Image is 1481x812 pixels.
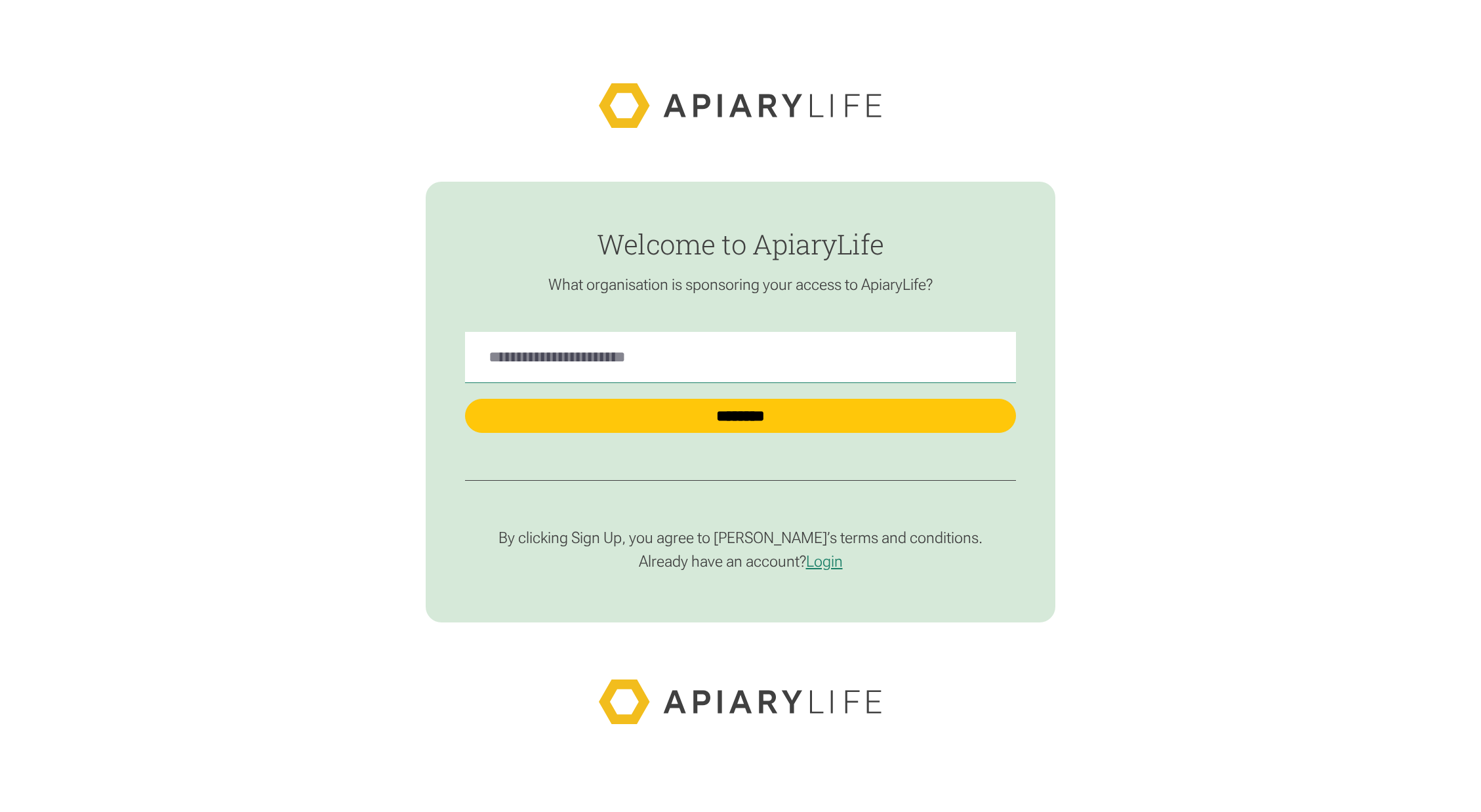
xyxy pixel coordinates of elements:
[465,229,1016,259] h1: Welcome to ApiaryLife
[806,552,843,571] a: Login
[465,528,1016,548] p: By clicking Sign Up, you agree to [PERSON_NAME]’s terms and conditions.
[465,275,1016,294] p: What organisation is sponsoring your access to ApiaryLife?
[426,182,1055,623] form: find-employer
[465,552,1016,571] p: Already have an account?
